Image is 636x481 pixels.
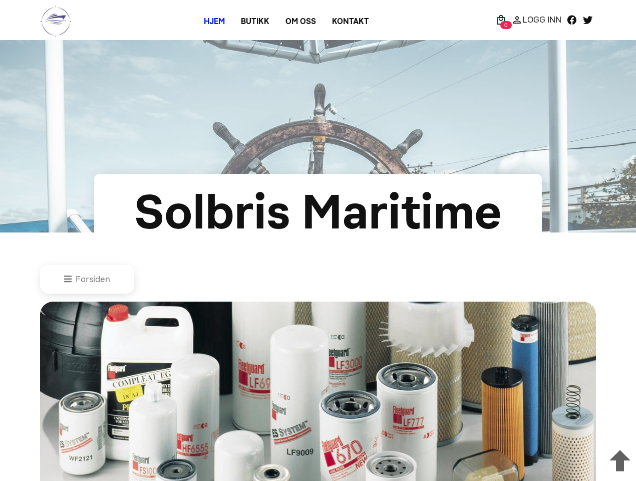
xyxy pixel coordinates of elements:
a: Forsiden [64,274,110,284]
a: Kontakt [324,13,377,31]
span: 0 [500,21,512,29]
a: 0 [493,14,509,26]
a: Om oss [277,13,324,31]
a: Logg Inn [509,14,564,26]
nav: breadcrumb [40,265,596,294]
img: logo [40,5,72,38]
a: Butikk [233,13,277,31]
div: Solbris Maritime [127,176,509,249]
a: Hjem [196,13,233,31]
